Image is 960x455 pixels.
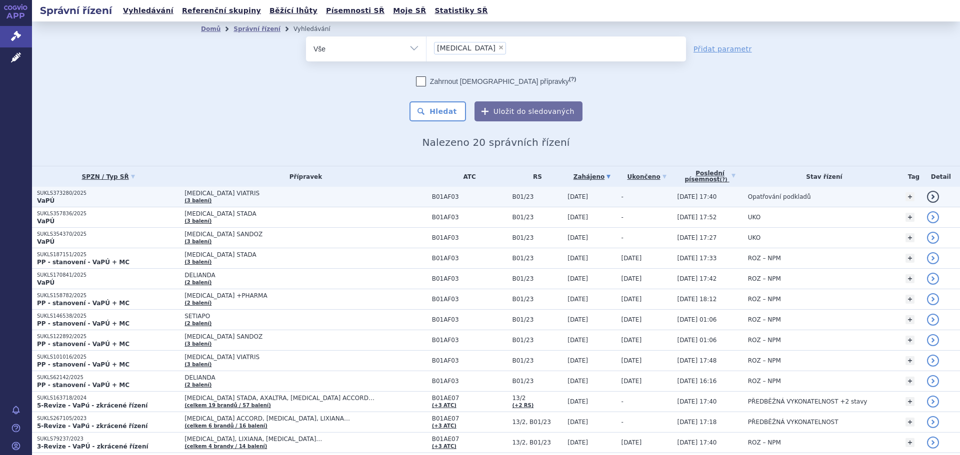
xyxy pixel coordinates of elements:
a: + [905,295,914,304]
a: (+3 ATC) [432,423,456,429]
span: [DATE] [567,398,588,405]
span: [DATE] 17:33 [677,255,717,262]
a: + [905,213,914,222]
span: B01AF03 [432,337,507,344]
span: - [621,193,623,200]
span: [DATE] 18:12 [677,296,717,303]
span: 13/2 [512,395,562,402]
span: B01AF03 [432,275,507,282]
a: (+3 ATC) [432,403,456,408]
span: [MEDICAL_DATA] [437,44,495,51]
span: B01AF03 [432,234,507,241]
a: (celkem 19 brandů / 57 balení) [184,403,271,408]
a: detail [927,416,939,428]
a: + [905,254,914,263]
th: RS [507,166,562,187]
input: [MEDICAL_DATA] [509,41,514,54]
span: B01AF03 [432,255,507,262]
a: Poslednípísemnost(?) [677,166,743,187]
span: - [621,214,623,221]
span: ROZ – NPM [748,316,781,323]
p: SUKLS373280/2025 [37,190,179,197]
a: detail [927,355,939,367]
a: detail [927,396,939,408]
a: detail [927,314,939,326]
a: Správní řízení [233,25,280,32]
a: + [905,315,914,324]
span: [DATE] [621,337,642,344]
p: SUKLS267105/2023 [37,415,179,422]
span: ROZ – NPM [748,255,781,262]
span: [DATE] 17:18 [677,419,717,426]
a: + [905,192,914,201]
span: [DATE] 01:06 [677,316,717,323]
a: (3 balení) [184,341,211,347]
strong: VaPÚ [37,279,54,286]
a: (+3 ATC) [432,444,456,449]
strong: 5-Revize - VaPú - zkrácené řízení [37,423,147,430]
a: + [905,397,914,406]
abbr: (?) [569,76,576,82]
span: [MEDICAL_DATA] STADA [184,210,427,217]
span: [DATE] 17:40 [677,439,717,446]
a: + [905,356,914,365]
span: DELIANDA [184,272,427,279]
p: SUKLS163718/2024 [37,395,179,402]
p: SUKLS79237/2023 [37,436,179,443]
span: [DATE] 17:42 [677,275,717,282]
span: [DATE] [567,296,588,303]
a: detail [927,375,939,387]
span: [DATE] [621,316,642,323]
span: [DATE] 01:06 [677,337,717,344]
p: SUKLS101016/2025 [37,354,179,361]
button: Hledat [409,101,466,121]
span: DELIANDA [184,374,427,381]
span: B01AF03 [432,357,507,364]
a: Ukončeno [621,170,672,184]
span: [DATE] [567,255,588,262]
span: PŘEDBĚŽNÁ VYKONATELNOST +2 stavy [748,398,867,405]
span: [MEDICAL_DATA] ACCORD, [MEDICAL_DATA], LIXIANA… [184,415,427,422]
span: [DATE] [621,255,642,262]
span: 13/2, B01/23 [512,419,562,426]
a: Vyhledávání [120,4,176,17]
th: Přípravek [179,166,427,187]
strong: PP - stanovení - VaPÚ + MC [37,341,129,348]
span: B01/23 [512,193,562,200]
span: [MEDICAL_DATA] SANDOZ [184,231,427,238]
a: Písemnosti SŘ [323,4,387,17]
span: 13/2, B01/23 [512,439,562,446]
a: (+2 RS) [512,403,533,408]
span: B01AE07 [432,415,507,422]
span: - [621,234,623,241]
span: [DATE] [567,378,588,385]
a: detail [927,211,939,223]
span: B01/23 [512,357,562,364]
span: UKO [748,214,760,221]
a: SPZN / Typ SŘ [37,170,179,184]
a: Domů [201,25,220,32]
p: SUKLS187151/2025 [37,251,179,258]
span: UKO [748,234,760,241]
a: (3 balení) [184,218,211,224]
button: Uložit do sledovaných [474,101,582,121]
abbr: (?) [720,177,727,183]
span: B01/23 [512,234,562,241]
th: Detail [922,166,960,187]
span: [DATE] [567,275,588,282]
a: Běžící lhůty [266,4,320,17]
p: SUKLS158782/2025 [37,292,179,299]
span: B01AF03 [432,193,507,200]
span: [DATE] [621,296,642,303]
a: + [905,274,914,283]
strong: 3-Revize - VaPÚ - zkrácené řízení [37,443,148,450]
span: Opatřování podkladů [748,193,811,200]
a: + [905,336,914,345]
span: [DATE] [621,378,642,385]
a: Přidat parametr [693,44,752,54]
a: detail [927,252,939,264]
label: Zahrnout [DEMOGRAPHIC_DATA] přípravky [416,76,576,86]
span: × [498,44,504,50]
span: B01/23 [512,255,562,262]
a: (3 balení) [184,239,211,244]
